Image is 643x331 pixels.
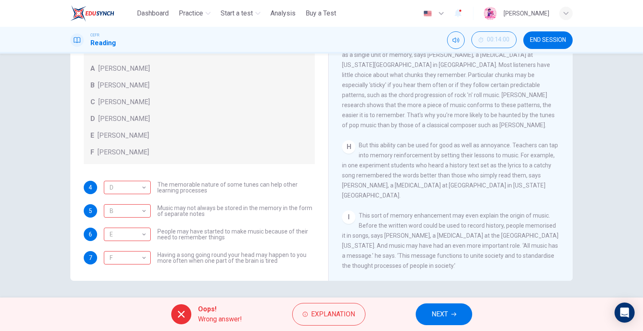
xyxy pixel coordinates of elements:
a: ELTC logo [70,5,134,22]
span: Analysis [270,8,296,18]
span: The memorable nature of some tunes can help other learning processes [157,182,315,193]
div: F [104,246,148,270]
span: Oops! [198,304,242,314]
img: en [422,10,433,17]
span: This sort of memory enhancement may even explain the origin of music. Before the written word cou... [342,212,558,269]
div: Mute [447,31,465,49]
div: F [104,228,151,241]
span: [PERSON_NAME] [98,80,149,90]
div: [PERSON_NAME] [504,8,549,18]
span: [PERSON_NAME] [98,64,150,74]
span: END SESSION [530,37,566,44]
button: Analysis [267,6,299,21]
img: ELTC logo [70,5,114,22]
span: But this ability can be used for good as well as annoyance. Teachers can tap into memory reinforc... [342,142,558,199]
span: Dashboard [137,8,169,18]
div: H [342,140,355,154]
div: E [104,223,148,246]
span: [PERSON_NAME] [98,147,149,157]
span: Wrong answer! [198,314,242,324]
span: People may have started to make music because of their need to remember things [157,228,315,240]
div: Open Intercom Messenger [615,303,635,323]
span: F [90,147,94,157]
span: 00:14:00 [487,36,509,43]
button: Start a test [217,6,264,21]
h1: Reading [90,38,116,48]
span: A [90,64,95,74]
span: Practice [179,8,203,18]
button: Buy a Test [302,6,340,21]
img: Profile picture [484,7,497,20]
div: D [104,176,148,200]
span: [PERSON_NAME] [98,131,149,141]
span: D [90,114,95,124]
span: E [90,131,94,141]
div: Hide [471,31,517,49]
div: B [104,251,151,264]
span: [PERSON_NAME] [98,97,150,107]
span: Start a test [221,8,253,18]
span: CEFR [90,32,99,38]
span: C [90,97,95,107]
span: Explanation [311,308,355,320]
span: [PERSON_NAME] [98,114,150,124]
span: Buy a Test [306,8,336,18]
button: NEXT [416,303,472,325]
span: 7 [89,255,92,261]
button: 00:14:00 [471,31,517,48]
div: D [104,204,151,218]
span: 5 [89,208,92,214]
div: I [342,210,355,224]
span: NEXT [432,308,448,320]
button: Practice [175,6,214,21]
span: 4 [89,185,92,190]
span: 6 [89,231,92,237]
button: END SESSION [523,31,573,49]
span: Having a song going round your head may happen to you more often when one part of the brain is tired [157,252,315,264]
div: B [104,199,148,223]
span: B [90,80,95,90]
button: Explanation [292,303,365,326]
span: Music may not always be stored in the memory in the form of separate notes [157,205,315,217]
div: E [104,181,151,194]
button: Dashboard [134,6,172,21]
